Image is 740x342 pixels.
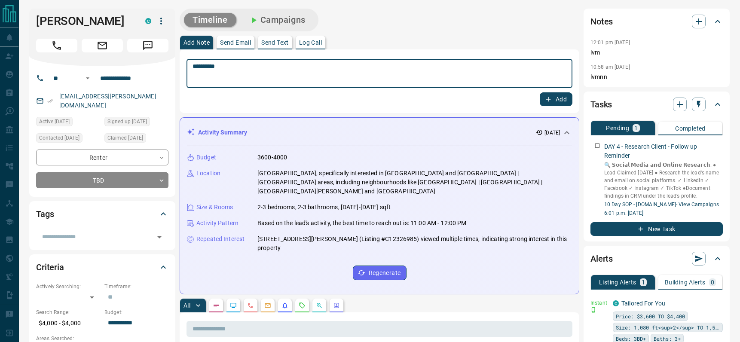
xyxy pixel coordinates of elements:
p: Completed [675,125,706,131]
span: Claimed [DATE] [107,134,143,142]
p: 0 [711,279,714,285]
svg: Agent Actions [333,302,340,309]
p: [STREET_ADDRESS][PERSON_NAME] (Listing #C12326985) viewed multiple times, indicating strong inter... [257,235,572,253]
a: [EMAIL_ADDRESS][PERSON_NAME][DOMAIN_NAME] [59,93,156,109]
p: Budget: [104,308,168,316]
svg: Notes [213,302,220,309]
div: Tags [36,204,168,224]
h1: [PERSON_NAME] [36,14,132,28]
p: 6:01 p.m. [DATE] [604,209,723,217]
h2: Alerts [590,252,613,266]
p: Search Range: [36,308,100,316]
p: Activity Pattern [196,219,239,228]
svg: Requests [299,302,306,309]
p: Building Alerts [665,279,706,285]
button: Timeline [184,13,236,27]
button: Add [540,92,572,106]
p: Based on the lead's activity, the best time to reach out is: 11:00 AM - 12:00 PM [257,219,467,228]
div: Thu Aug 07 2025 [104,133,168,145]
svg: Calls [247,302,254,309]
svg: Emails [264,302,271,309]
p: Instant [590,299,608,307]
p: 3600-4000 [257,153,287,162]
p: 12:01 pm [DATE] [590,40,630,46]
div: Tasks [590,94,723,115]
p: 10:58 am [DATE] [590,64,630,70]
svg: Lead Browsing Activity [230,302,237,309]
p: DAY 4 - Research Client - Follow up Reminder [604,142,723,160]
div: TBD [36,172,168,188]
svg: Listing Alerts [281,302,288,309]
div: condos.ca [613,300,619,306]
p: Repeated Interest [196,235,245,244]
p: Actively Searching: [36,283,100,290]
div: Renter [36,150,168,165]
span: Active [DATE] [39,117,70,126]
svg: Push Notification Only [590,307,596,313]
h2: Tags [36,207,54,221]
p: [GEOGRAPHIC_DATA], specifically interested in [GEOGRAPHIC_DATA] and [GEOGRAPHIC_DATA] | [GEOGRAPH... [257,169,572,196]
span: Size: 1,080 ft<sup>2</sup> TO 1,538 ft<sup>2</sup> [616,323,720,332]
h2: Tasks [590,98,612,111]
a: Tailored For You [621,300,665,307]
div: Criteria [36,257,168,278]
p: Budget [196,153,216,162]
span: Message [127,39,168,52]
span: Signed up [DATE] [107,117,147,126]
svg: Opportunities [316,302,323,309]
div: condos.ca [145,18,151,24]
p: Location [196,169,220,178]
p: lvmnn [590,73,723,82]
p: Log Call [299,40,322,46]
span: Email [82,39,123,52]
p: Add Note [183,40,210,46]
a: 10 Day SOP - [DOMAIN_NAME]- View Campaigns [604,202,719,208]
h2: Criteria [36,260,64,274]
p: lvm [590,48,723,57]
p: $4,000 - $4,000 [36,316,100,330]
p: Timeframe: [104,283,168,290]
div: Notes [590,11,723,32]
h2: Notes [590,15,613,28]
div: Thu Jan 19 2017 [104,117,168,129]
span: Call [36,39,77,52]
p: Send Text [261,40,289,46]
p: All [183,302,190,308]
p: Activity Summary [198,128,247,137]
p: Send Email [220,40,251,46]
p: 1 [642,279,645,285]
button: Regenerate [353,266,407,280]
span: Contacted [DATE] [39,134,80,142]
div: Alerts [590,248,723,269]
p: Pending [606,125,629,131]
p: [DATE] [544,129,560,137]
button: Open [83,73,93,83]
div: Activity Summary[DATE] [187,125,572,140]
button: Open [153,231,165,243]
p: 2-3 bedrooms, 2-3 bathrooms, [DATE]-[DATE] sqft [257,203,391,212]
button: Campaigns [240,13,314,27]
p: 🔍 𝗦𝗼𝗰𝗶𝗮𝗹 𝗠𝗲𝗱𝗶𝗮 𝗮𝗻𝗱 𝗢𝗻𝗹𝗶𝗻𝗲 𝗥𝗲𝘀𝗲𝗮𝗿𝗰𝗵. ● Lead Claimed [DATE] ● Research the lead's name and email on... [604,161,723,200]
button: New Task [590,222,723,236]
p: Size & Rooms [196,203,233,212]
p: Listing Alerts [599,279,636,285]
span: Price: $3,600 TO $4,400 [616,312,685,321]
svg: Email Verified [47,98,53,104]
div: Mon Aug 11 2025 [36,133,100,145]
div: Thu Aug 07 2025 [36,117,100,129]
p: 1 [634,125,638,131]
